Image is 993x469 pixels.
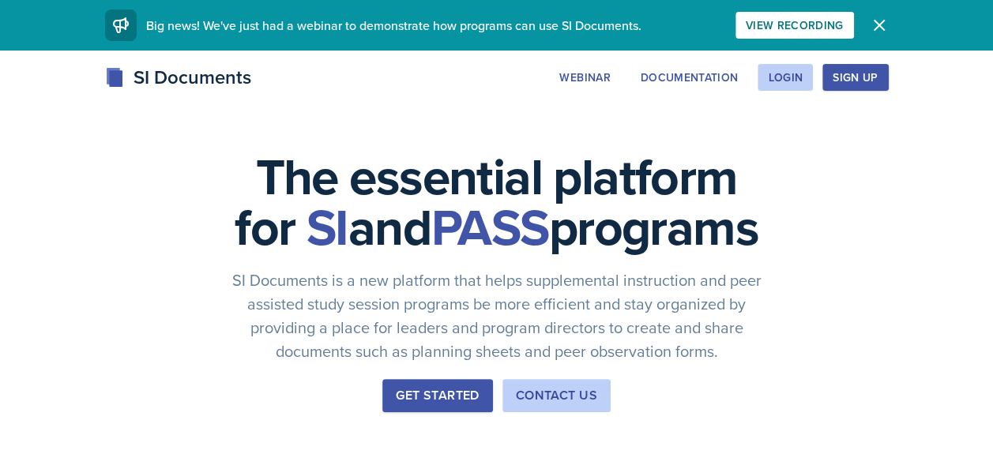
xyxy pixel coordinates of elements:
[746,19,844,32] div: View Recording
[516,386,597,405] div: Contact Us
[502,379,611,412] button: Contact Us
[549,64,620,91] button: Webinar
[758,64,813,91] button: Login
[641,71,739,84] div: Documentation
[396,386,479,405] div: Get Started
[833,71,878,84] div: Sign Up
[630,64,749,91] button: Documentation
[382,379,492,412] button: Get Started
[768,71,803,84] div: Login
[559,71,610,84] div: Webinar
[105,63,251,92] div: SI Documents
[146,17,641,34] span: Big news! We've just had a webinar to demonstrate how programs can use SI Documents.
[822,64,888,91] button: Sign Up
[735,12,854,39] button: View Recording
